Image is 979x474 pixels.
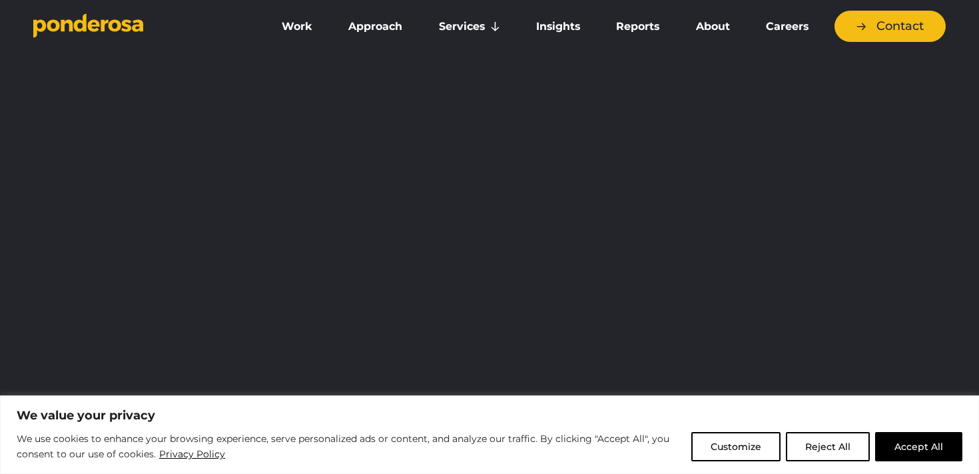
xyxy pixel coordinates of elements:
a: Reports [601,13,675,41]
p: We use cookies to enhance your browsing experience, serve personalized ads or content, and analyz... [17,431,681,463]
button: Reject All [786,432,870,461]
a: Contact [834,11,946,42]
a: Services [424,13,515,41]
a: Approach [333,13,418,41]
a: Privacy Policy [159,446,226,462]
button: Customize [691,432,781,461]
a: Insights [521,13,595,41]
button: Accept All [875,432,962,461]
a: Careers [751,13,824,41]
a: Go to homepage [33,13,246,40]
p: We value your privacy [17,407,962,423]
a: About [680,13,745,41]
a: Work [266,13,328,41]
